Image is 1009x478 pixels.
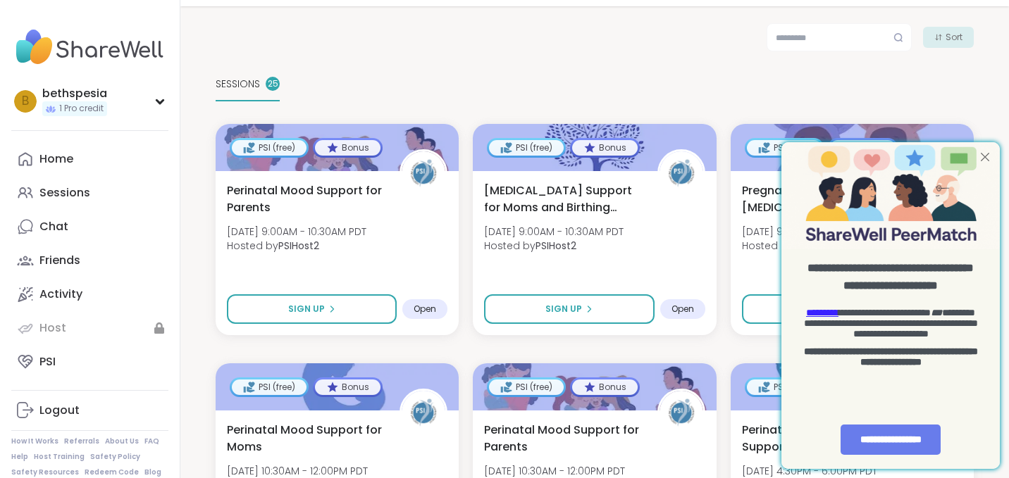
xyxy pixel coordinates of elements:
img: ShareWell Nav Logo [11,23,168,72]
span: Perinatal Mood Support for Parents [227,182,384,216]
span: [DATE] 10:30AM - 12:00PM PDT [227,464,368,478]
a: Logout [11,394,168,427]
a: Host Training [34,452,85,462]
span: 1 Pro credit [59,103,104,115]
a: Safety Policy [90,452,140,462]
img: PSIHost2 [402,391,445,434]
div: Sessions [39,185,90,201]
div: bethspesia [42,86,107,101]
span: Hosted by [227,239,366,253]
span: Open [671,303,694,315]
a: Home [11,142,168,176]
div: Bonus [572,140,638,156]
a: PSI [11,345,168,379]
a: Referrals [64,436,99,446]
span: [DATE] 9:00AM - 10:30AM PDT [742,225,881,239]
div: PSI (free) [489,379,564,395]
div: PSI (free) [489,140,564,156]
span: [DATE] 9:00AM - 10:30AM PDT [484,225,624,239]
span: Sign Up [288,303,325,315]
div: Host [39,320,66,336]
img: PSIHost2 [660,391,703,434]
div: 25 [266,77,280,91]
button: Sign Up [742,294,912,324]
span: Sort [946,31,962,44]
iframe: Slideout [775,134,1009,478]
div: Friends [39,253,80,268]
button: Sign Up [227,294,397,324]
a: Chat [11,210,168,244]
div: Chat [39,219,68,234]
div: Bonus [572,379,638,395]
b: PSIHost2 [536,239,576,253]
div: Activity [39,287,82,302]
a: Help [11,452,28,462]
div: Home [39,151,73,167]
a: Activity [11,277,168,311]
a: Sessions [11,176,168,210]
span: [DATE] 10:30AM - 12:00PM PDT [484,464,625,478]
span: [MEDICAL_DATA] Support for Moms and Birthing People [484,182,641,216]
span: Hosted by [742,239,881,253]
a: Blog [144,467,161,477]
span: [DATE] 4:30PM - 6:00PM PDT [742,464,877,478]
span: Pregnant and [MEDICAL_DATA] Parents of Multiples [742,182,899,216]
span: Open [414,303,436,315]
div: PSI (free) [747,379,822,395]
span: SESSIONS [216,77,260,92]
span: Hosted by [484,239,624,253]
div: Bonus [315,379,380,395]
a: Host [11,311,168,345]
div: Logout [39,403,80,418]
span: Perinatal [MEDICAL_DATA] Support for Survivors [742,422,899,455]
b: PSIHost2 [278,239,319,253]
div: Bonus [315,140,380,156]
a: Friends [11,244,168,277]
span: [DATE] 9:00AM - 10:30AM PDT [227,225,366,239]
div: PSI (free) [232,379,307,395]
a: About Us [105,436,139,446]
span: b [22,92,29,111]
div: PSI (free) [232,140,307,156]
a: Safety Resources [11,467,79,477]
span: Perinatal Mood Support for Parents [484,422,641,455]
img: PSIHost2 [402,151,445,195]
a: FAQ [144,436,159,446]
a: Redeem Code [85,467,139,477]
div: PSI [39,354,56,370]
span: Sign Up [545,303,582,315]
img: PSIHost2 [660,151,703,195]
div: PSI (free) [747,140,822,156]
a: How It Works [11,436,58,446]
button: Sign Up [484,294,654,324]
span: Perinatal Mood Support for Moms [227,422,384,455]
